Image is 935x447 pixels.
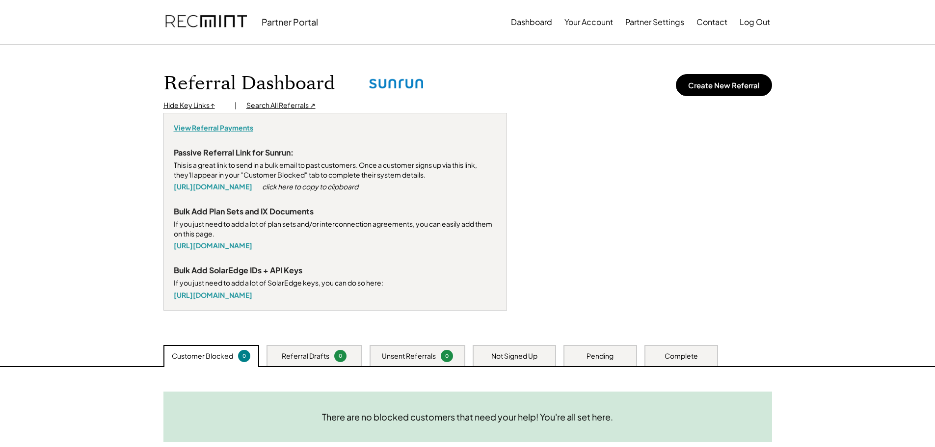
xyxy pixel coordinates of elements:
[282,351,329,361] div: Referral Drafts
[665,351,698,361] div: Complete
[322,411,613,422] div: There are no blocked customers that need your help! You're all set here.
[240,352,249,360] div: 0
[625,12,684,32] button: Partner Settings
[336,352,345,360] div: 0
[587,351,614,361] div: Pending
[262,182,359,192] div: click here to copy to clipboard
[174,290,252,299] a: [URL][DOMAIN_NAME]
[382,351,436,361] div: Unsent Referrals
[369,69,423,98] img: Sunrun-logo.png
[564,12,613,32] button: Your Account
[172,351,233,361] div: Customer Blocked
[235,101,237,110] div: |
[676,74,772,96] button: Create New Referral
[174,219,497,238] div: If you just need to add a lot of plan sets and/or interconnection agreements, you can easily add ...
[491,351,537,361] div: Not Signed Up
[174,278,383,288] div: If you just need to add a lot of SolarEdge keys, you can do so here:
[163,101,225,110] div: Hide Key Links ↑
[174,160,497,180] div: This is a great link to send in a bulk email to past customers. Once a customer signs up via this...
[696,12,727,32] button: Contact
[165,5,247,39] img: recmint-logotype%403x.png
[246,101,316,110] div: Search All Referrals ↗
[442,352,452,360] div: 0
[174,123,253,133] div: View Referral Payments
[174,241,252,250] a: [URL][DOMAIN_NAME]
[163,72,335,95] h1: Referral Dashboard
[174,265,302,276] div: Bulk Add SolarEdge IDs + API Keys
[262,16,318,27] div: Partner Portal
[174,148,294,158] div: Passive Referral Link for Sunrun:
[174,207,314,217] div: Bulk Add Plan Sets and IX Documents
[511,12,552,32] button: Dashboard
[740,12,770,32] button: Log Out
[174,182,252,191] a: [URL][DOMAIN_NAME]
